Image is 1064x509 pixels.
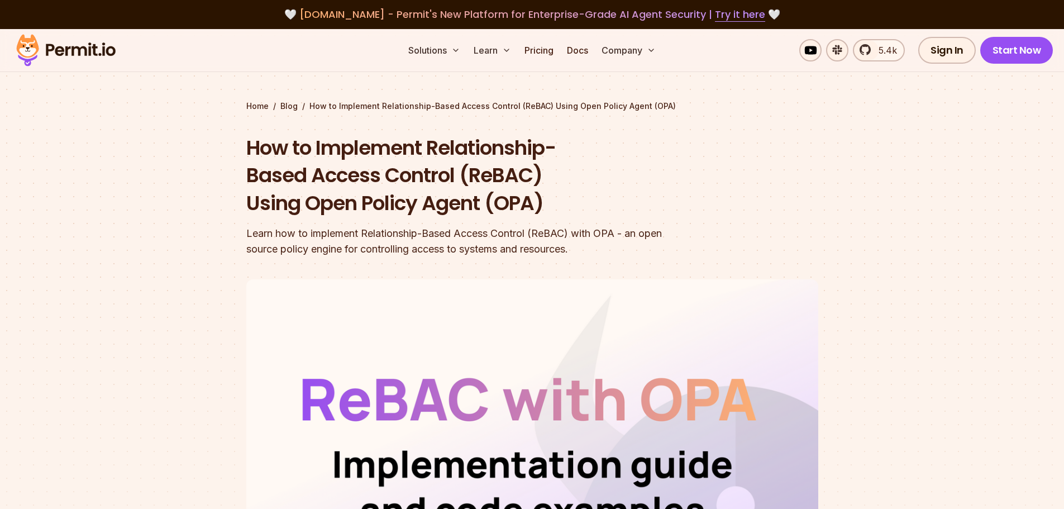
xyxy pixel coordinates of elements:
[872,44,897,57] span: 5.4k
[520,39,558,61] a: Pricing
[469,39,516,61] button: Learn
[299,7,765,21] span: [DOMAIN_NAME] - Permit's New Platform for Enterprise-Grade AI Agent Security |
[11,31,121,69] img: Permit logo
[715,7,765,22] a: Try it here
[980,37,1053,64] a: Start Now
[246,101,818,112] div: / /
[27,7,1037,22] div: 🤍 🤍
[853,39,905,61] a: 5.4k
[404,39,465,61] button: Solutions
[597,39,660,61] button: Company
[246,101,269,112] a: Home
[246,226,675,257] div: Learn how to implement Relationship-Based Access Control (ReBAC) with OPA - an open source policy...
[280,101,298,112] a: Blog
[562,39,593,61] a: Docs
[246,134,675,217] h1: How to Implement Relationship-Based Access Control (ReBAC) Using Open Policy Agent (OPA)
[918,37,976,64] a: Sign In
